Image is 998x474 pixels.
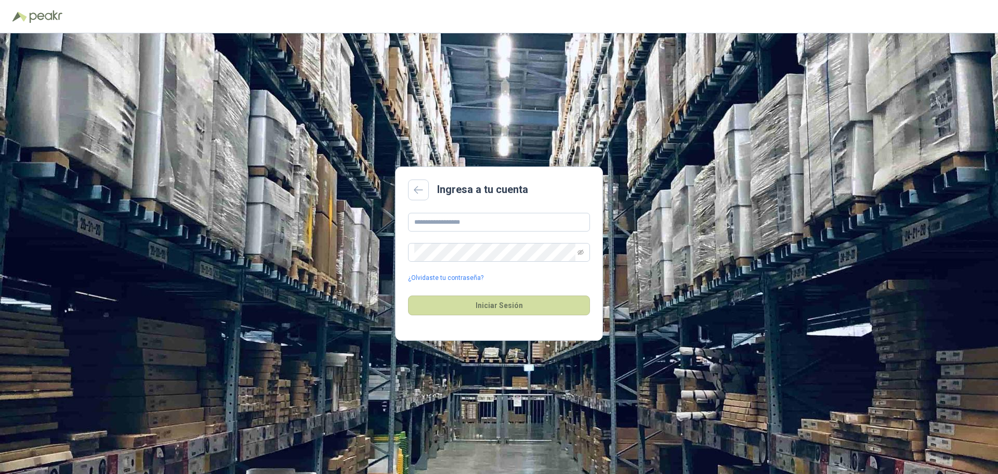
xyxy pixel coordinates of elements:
img: Logo [12,11,27,22]
a: ¿Olvidaste tu contraseña? [408,273,483,283]
img: Peakr [29,10,62,23]
button: Iniciar Sesión [408,296,590,315]
span: eye-invisible [577,249,584,255]
h2: Ingresa a tu cuenta [437,182,528,198]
